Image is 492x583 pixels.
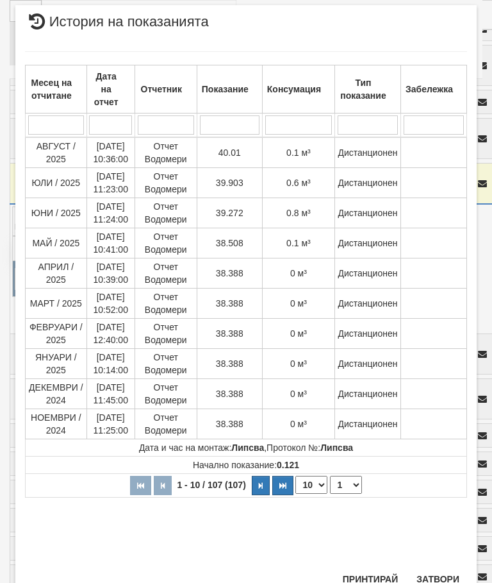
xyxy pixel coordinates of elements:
[86,137,135,168] td: [DATE] 10:36:00
[86,65,135,113] th: Дата на отчет: No sort applied, activate to apply an ascending sort
[26,65,87,113] th: Месец на отчитане: No sort applied, activate to apply an ascending sort
[218,148,241,158] span: 40.01
[86,258,135,288] td: [DATE] 10:39:00
[335,318,401,348] td: Дистанционен
[216,419,243,429] span: 38.388
[290,359,307,369] span: 0 м³
[135,228,197,258] td: Отчет Водомери
[86,288,135,318] td: [DATE] 10:52:00
[154,476,172,495] button: Предишна страница
[335,228,401,258] td: Дистанционен
[86,318,135,348] td: [DATE] 12:40:00
[197,65,262,113] th: Показание: No sort applied, activate to apply an ascending sort
[86,348,135,378] td: [DATE] 10:14:00
[86,409,135,439] td: [DATE] 11:25:00
[26,318,87,348] td: ФЕВРУАРИ / 2025
[86,378,135,409] td: [DATE] 11:45:00
[335,258,401,288] td: Дистанционен
[193,460,299,470] span: Начално показание:
[295,476,327,494] select: Брой редове на страница
[286,208,311,218] span: 0.8 м³
[335,348,401,378] td: Дистанционен
[335,137,401,168] td: Дистанционен
[26,167,87,198] td: ЮЛИ / 2025
[26,288,87,318] td: МАРТ / 2025
[216,359,243,369] span: 38.388
[130,476,151,495] button: Първа страница
[290,298,307,308] span: 0 м³
[26,409,87,439] td: НОЕМВРИ / 2024
[340,78,386,101] b: Тип показание
[86,198,135,228] td: [DATE] 11:24:00
[290,419,307,429] span: 0 м³
[135,318,197,348] td: Отчет Водомери
[135,137,197,168] td: Отчет Водомери
[135,348,197,378] td: Отчет Водомери
[286,148,311,158] span: 0.1 м³
[216,238,243,248] span: 38.508
[262,65,334,113] th: Консумация: No sort applied, activate to apply an ascending sort
[335,65,401,113] th: Тип показание: No sort applied, activate to apply an ascending sort
[216,268,243,278] span: 38.388
[141,84,182,94] b: Отчетник
[335,198,401,228] td: Дистанционен
[202,84,249,94] b: Показание
[26,258,87,288] td: АПРИЛ / 2025
[216,298,243,308] span: 38.388
[286,178,311,188] span: 0.6 м³
[135,198,197,228] td: Отчет Водомери
[135,378,197,409] td: Отчет Водомери
[272,476,293,495] button: Последна страница
[26,228,87,258] td: МАЙ / 2025
[267,84,321,94] b: Консумация
[135,167,197,198] td: Отчет Водомери
[216,328,243,339] span: 38.388
[252,476,270,495] button: Следваща страница
[135,288,197,318] td: Отчет Водомери
[400,65,466,113] th: Забележка: No sort applied, activate to apply an ascending sort
[26,378,87,409] td: ДЕКЕМВРИ / 2024
[86,228,135,258] td: [DATE] 10:41:00
[216,208,243,218] span: 39.272
[335,167,401,198] td: Дистанционен
[26,439,467,456] td: ,
[231,443,264,453] strong: Липсва
[94,71,119,107] b: Дата на отчет
[31,78,72,101] b: Месец на отчитане
[216,178,243,188] span: 39.903
[26,348,87,378] td: ЯНУАРИ / 2025
[406,84,453,94] b: Забележка
[290,389,307,399] span: 0 м³
[286,238,311,248] span: 0.1 м³
[216,389,243,399] span: 38.388
[86,167,135,198] td: [DATE] 11:23:00
[320,443,353,453] strong: Липсва
[135,65,197,113] th: Отчетник: No sort applied, activate to apply an ascending sort
[135,258,197,288] td: Отчет Водомери
[26,198,87,228] td: ЮНИ / 2025
[139,443,264,453] span: Дата и час на монтаж:
[277,460,299,470] strong: 0.121
[26,137,87,168] td: АВГУСТ / 2025
[335,409,401,439] td: Дистанционен
[25,15,209,38] span: История на показанията
[335,378,401,409] td: Дистанционен
[290,268,307,278] span: 0 м³
[135,409,197,439] td: Отчет Водомери
[290,328,307,339] span: 0 м³
[335,288,401,318] td: Дистанционен
[266,443,353,453] span: Протокол №:
[330,476,362,494] select: Страница номер
[174,480,249,490] span: 1 - 10 / 107 (107)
